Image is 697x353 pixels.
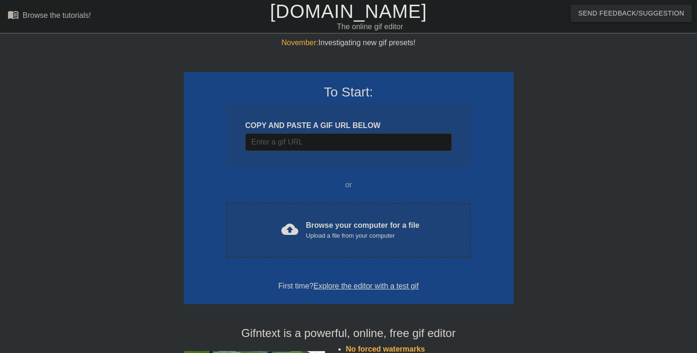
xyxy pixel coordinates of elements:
[571,5,692,22] button: Send Feedback/Suggestion
[184,327,514,340] h4: Gifntext is a powerful, online, free gif editor
[23,11,91,19] div: Browse the tutorials!
[313,282,418,290] a: Explore the editor with a test gif
[8,9,91,24] a: Browse the tutorials!
[306,220,419,241] div: Browse your computer for a file
[196,84,501,100] h3: To Start:
[8,9,19,20] span: menu_book
[281,39,318,47] span: November:
[184,37,514,48] div: Investigating new gif presets!
[245,120,451,131] div: COPY AND PASTE A GIF URL BELOW
[196,281,501,292] div: First time?
[208,179,489,191] div: or
[281,221,298,238] span: cloud_upload
[346,345,425,353] span: No forced watermarks
[270,1,427,22] a: [DOMAIN_NAME]
[237,21,503,32] div: The online gif editor
[578,8,684,19] span: Send Feedback/Suggestion
[306,231,419,241] div: Upload a file from your computer
[245,133,451,151] input: Username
